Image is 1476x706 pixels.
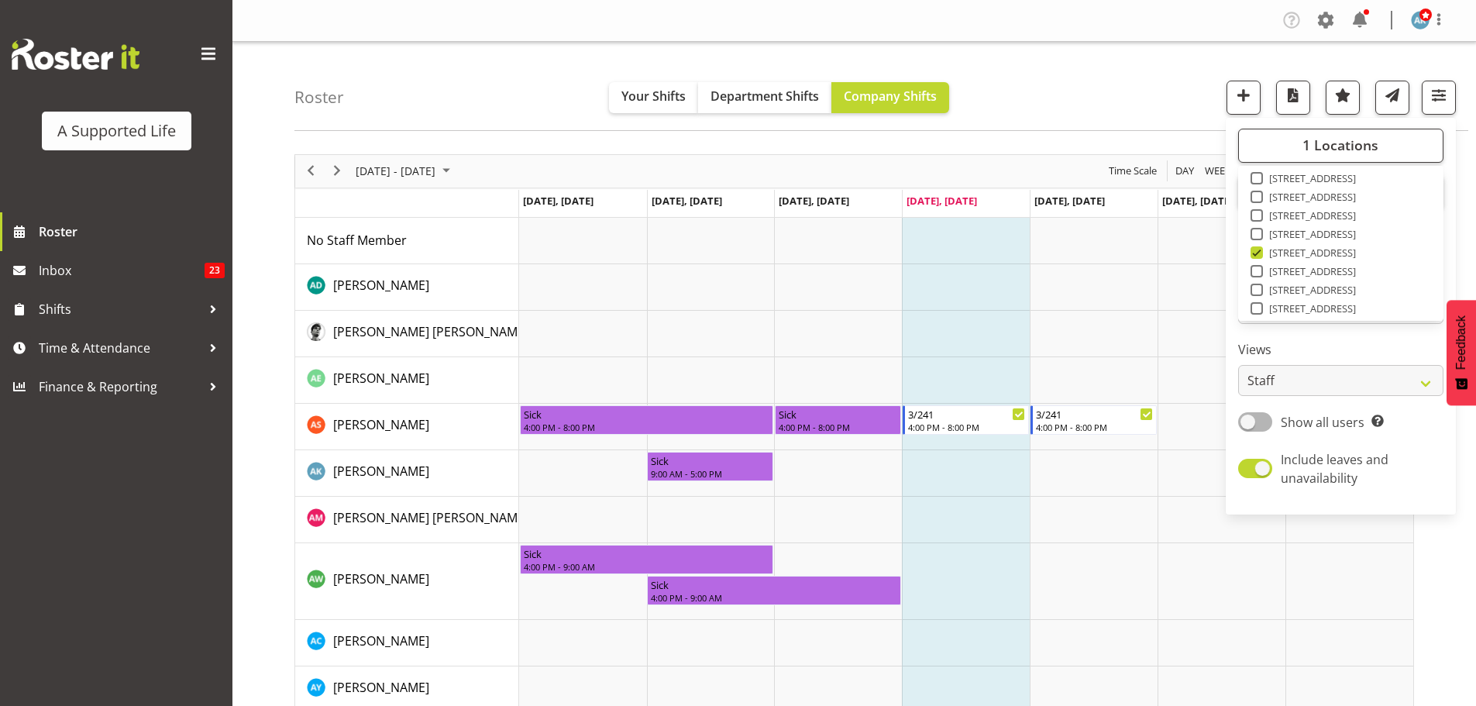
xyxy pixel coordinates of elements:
[1263,302,1357,315] span: [STREET_ADDRESS]
[350,155,459,188] div: August 18 - 24, 2025
[333,277,429,294] span: [PERSON_NAME]
[353,161,457,181] button: August 2025
[327,161,348,181] button: Next
[1302,136,1378,154] span: 1 Locations
[1238,129,1443,163] button: 1 Locations
[1173,161,1197,181] button: Timeline Day
[295,543,519,620] td: Alysha Watene resource
[307,231,407,250] a: No Staff Member
[1263,265,1357,277] span: [STREET_ADDRESS]
[39,259,205,282] span: Inbox
[621,88,686,105] span: Your Shifts
[39,375,201,398] span: Finance & Reporting
[779,194,849,208] span: [DATE], [DATE]
[295,620,519,666] td: Amy Crossan resource
[524,406,770,422] div: Sick
[1454,315,1468,370] span: Feedback
[1227,81,1261,115] button: Add a new shift
[652,194,722,208] span: [DATE], [DATE]
[333,276,429,294] a: [PERSON_NAME]
[39,336,201,360] span: Time & Attendance
[908,421,1025,433] div: 4:00 PM - 8:00 PM
[1326,81,1360,115] button: Highlight an important date within the roster.
[1281,414,1364,431] span: Show all users
[779,421,897,433] div: 4:00 PM - 8:00 PM
[295,357,519,404] td: Alex Espinoza resource
[295,404,519,450] td: Alexandra Schoeneberg resource
[908,406,1025,422] div: 3/241
[333,632,429,649] span: [PERSON_NAME]
[1030,405,1157,435] div: Alexandra Schoeneberg"s event - 3/241 Begin From Friday, August 22, 2025 at 4:00:00 PM GMT+12:00 ...
[523,194,593,208] span: [DATE], [DATE]
[294,88,344,106] h4: Roster
[295,497,519,543] td: Alicia Mark resource
[609,82,698,113] button: Your Shifts
[333,508,528,527] a: [PERSON_NAME] [PERSON_NAME]
[710,88,819,105] span: Department Shifts
[775,405,901,435] div: Alexandra Schoeneberg"s event - Sick Begin From Wednesday, August 20, 2025 at 4:00:00 PM GMT+12:0...
[333,323,528,340] span: [PERSON_NAME] [PERSON_NAME]
[844,88,937,105] span: Company Shifts
[1036,421,1153,433] div: 4:00 PM - 8:00 PM
[520,405,774,435] div: Alexandra Schoeneberg"s event - Sick Begin From Monday, August 18, 2025 at 4:00:00 PM GMT+12:00 E...
[831,82,949,113] button: Company Shifts
[39,298,201,321] span: Shifts
[1162,194,1233,208] span: [DATE], [DATE]
[1447,300,1476,405] button: Feedback - Show survey
[1202,161,1234,181] button: Timeline Week
[1411,11,1430,29] img: alice-kendall5838.jpg
[903,405,1029,435] div: Alexandra Schoeneberg"s event - 3/241 Begin From Thursday, August 21, 2025 at 4:00:00 PM GMT+12:0...
[1036,406,1153,422] div: 3/241
[295,450,519,497] td: Alice Kendall resource
[324,155,350,188] div: next period
[1106,161,1160,181] button: Time Scale
[651,591,897,604] div: 4:00 PM - 9:00 AM
[333,570,429,587] span: [PERSON_NAME]
[1281,451,1388,487] span: Include leaves and unavailability
[333,369,429,387] a: [PERSON_NAME]
[333,463,429,480] span: [PERSON_NAME]
[779,406,897,422] div: Sick
[1263,246,1357,259] span: [STREET_ADDRESS]
[651,467,769,480] div: 9:00 AM - 5:00 PM
[333,415,429,434] a: [PERSON_NAME]
[524,560,770,573] div: 4:00 PM - 9:00 AM
[205,263,225,278] span: 23
[1422,81,1456,115] button: Filter Shifts
[333,678,429,697] a: [PERSON_NAME]
[1276,81,1310,115] button: Download a PDF of the roster according to the set date range.
[333,322,528,341] a: [PERSON_NAME] [PERSON_NAME]
[57,119,176,143] div: A Supported Life
[1263,191,1357,203] span: [STREET_ADDRESS]
[698,82,831,113] button: Department Shifts
[524,546,770,561] div: Sick
[1238,340,1443,359] label: Views
[647,452,773,481] div: Alice Kendall"s event - Sick Begin From Tuesday, August 19, 2025 at 9:00:00 AM GMT+12:00 Ends At ...
[307,232,407,249] span: No Staff Member
[1203,161,1233,181] span: Week
[333,416,429,433] span: [PERSON_NAME]
[1375,81,1409,115] button: Send a list of all shifts for the selected filtered period to all rostered employees.
[907,194,977,208] span: [DATE], [DATE]
[298,155,324,188] div: previous period
[333,370,429,387] span: [PERSON_NAME]
[301,161,322,181] button: Previous
[1263,172,1357,184] span: [STREET_ADDRESS]
[295,218,519,264] td: No Staff Member resource
[1263,284,1357,296] span: [STREET_ADDRESS]
[295,311,519,357] td: Alejandro Sada Prendes resource
[333,632,429,650] a: [PERSON_NAME]
[12,39,139,70] img: Rosterit website logo
[524,421,770,433] div: 4:00 PM - 8:00 PM
[1107,161,1158,181] span: Time Scale
[647,576,901,605] div: Alysha Watene"s event - Sick Begin From Tuesday, August 19, 2025 at 4:00:00 PM GMT+12:00 Ends At ...
[1034,194,1105,208] span: [DATE], [DATE]
[1263,153,1357,166] span: [STREET_ADDRESS]
[333,509,528,526] span: [PERSON_NAME] [PERSON_NAME]
[651,453,769,468] div: Sick
[333,570,429,588] a: [PERSON_NAME]
[1174,161,1196,181] span: Day
[1263,228,1357,240] span: [STREET_ADDRESS]
[333,462,429,480] a: [PERSON_NAME]
[651,577,897,592] div: Sick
